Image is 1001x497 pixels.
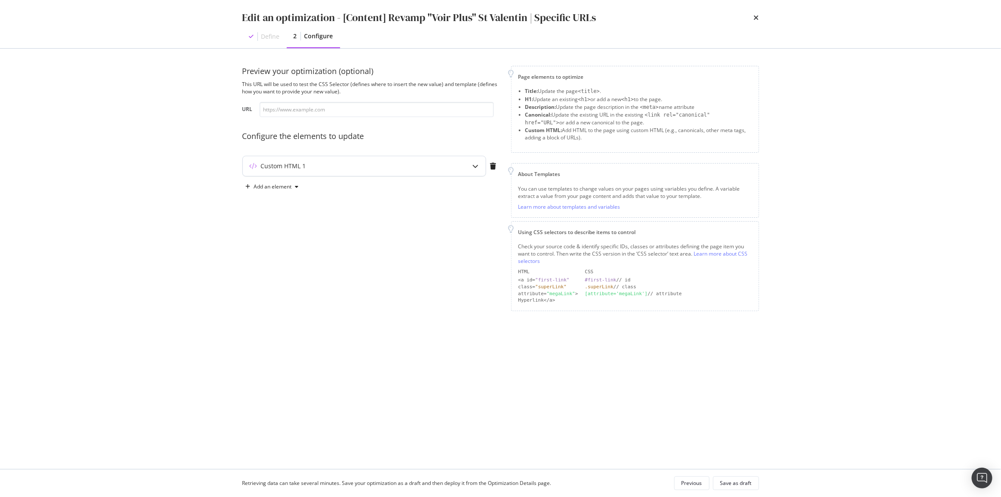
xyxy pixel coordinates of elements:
[525,127,562,134] strong: Custom HTML:
[518,73,752,80] div: Page elements to optimize
[518,290,578,297] div: attribute= >
[621,96,634,102] span: <h1>
[754,10,759,25] div: times
[518,250,748,265] a: Learn more about CSS selectors
[585,290,752,297] div: // attribute
[525,111,552,118] strong: Canonical:
[261,32,280,41] div: Define
[525,112,710,126] span: <link rel="canonical" href="URL">
[242,66,501,77] div: Preview your optimization (optional)
[578,96,591,102] span: <h1>
[242,479,552,487] div: Retrieving data can take several minutes. Save your optimization as a draft and then deploy it fr...
[254,184,292,189] div: Add an element
[585,269,752,275] div: CSS
[682,479,702,487] div: Previous
[585,277,617,283] div: #first-link
[261,162,306,170] div: Custom HTML 1
[585,284,752,290] div: // class
[585,277,752,284] div: // id
[518,170,752,178] div: About Templates
[518,243,752,265] div: Check your source code & identify specific IDs, classes or attributes defining the page item you ...
[525,87,538,95] strong: Title:
[525,103,752,111] li: Update the page description in the name attribute
[525,96,533,103] strong: H1:
[640,104,659,110] span: <meta>
[525,111,752,127] li: Update the existing URL in the existing or add a new canonical to the page.
[525,96,752,103] li: Update an existing or add a new to the page.
[294,32,297,40] div: 2
[242,105,253,115] label: URL
[547,291,575,296] div: "megaLink"
[518,277,578,284] div: <a id=
[242,10,596,25] div: Edit an optimization - [Content] Revamp "Voir Plus" St Valentin | Specific URLs
[242,131,501,142] div: Configure the elements to update
[525,87,752,95] li: Update the page .
[713,476,759,490] button: Save as draft
[304,32,333,40] div: Configure
[578,88,600,94] span: <title>
[242,180,302,194] button: Add an element
[674,476,710,490] button: Previous
[518,228,752,236] div: Using CSS selectors to describe items to control
[260,102,494,117] input: https://www.example.com
[518,203,620,210] a: Learn more about templates and variables
[518,185,752,200] div: You can use templates to change values on your pages using variables you define. A variable extra...
[518,284,578,290] div: class=
[720,479,752,487] div: Save as draft
[585,284,614,290] div: .superLink
[518,297,578,304] div: Hyperlink</a>
[535,277,569,283] div: "first-link"
[535,284,567,290] div: "superLink"
[585,291,648,296] div: [attribute='megaLink']
[525,127,752,141] li: Add HTML to the page using custom HTML (e.g., canonicals, other meta tags, adding a block of URLs).
[972,468,992,488] div: Open Intercom Messenger
[242,80,501,95] div: This URL will be used to test the CSS Selector (defines where to insert the new value) and templa...
[525,103,556,111] strong: Description:
[518,269,578,275] div: HTML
